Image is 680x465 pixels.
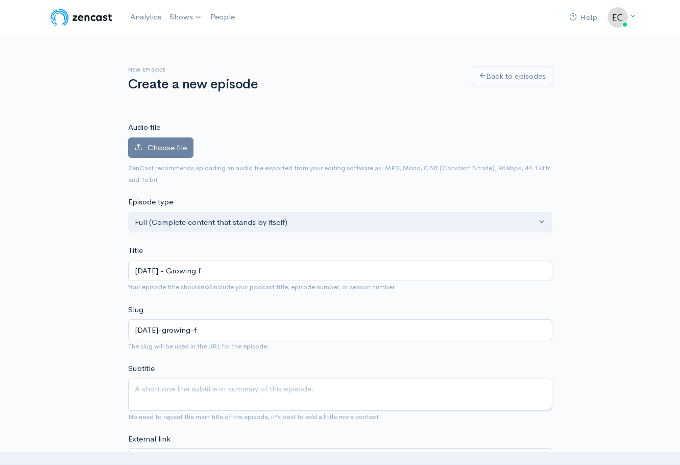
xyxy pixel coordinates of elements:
label: External link [128,433,171,445]
img: ZenCast Logo [49,7,114,28]
h6: New episode [128,67,459,73]
span: Choose file [148,143,187,152]
button: Full (Complete content that stands by itself) [128,212,552,233]
label: Audio file [128,122,160,133]
img: ... [608,7,628,28]
input: title-of-episode [128,319,552,340]
label: Subtitle [128,363,155,375]
small: No need to repeat the main title of the episode, it's best to add a little more context. [128,412,381,421]
a: Analytics [126,6,165,28]
a: Help [565,7,601,29]
a: Shows [165,6,206,29]
small: Your episode title should include your podcast title, episode number, or season number. [128,283,397,291]
a: Back to episodes [472,66,552,87]
small: The slug will be used in the URL for the episode. [128,342,269,351]
label: Slug [128,304,143,316]
strong: not [201,283,212,291]
input: What is the episode's title? [128,261,552,282]
h1: Create a new episode [128,77,459,92]
div: Full (Complete content that stands by itself) [135,217,537,228]
label: Episode type [128,196,173,208]
label: Title [128,245,143,257]
small: ZenCast recommends uploading an audio file exported from your editing software as: MP3, Mono, CBR... [128,164,550,184]
a: People [206,6,239,28]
